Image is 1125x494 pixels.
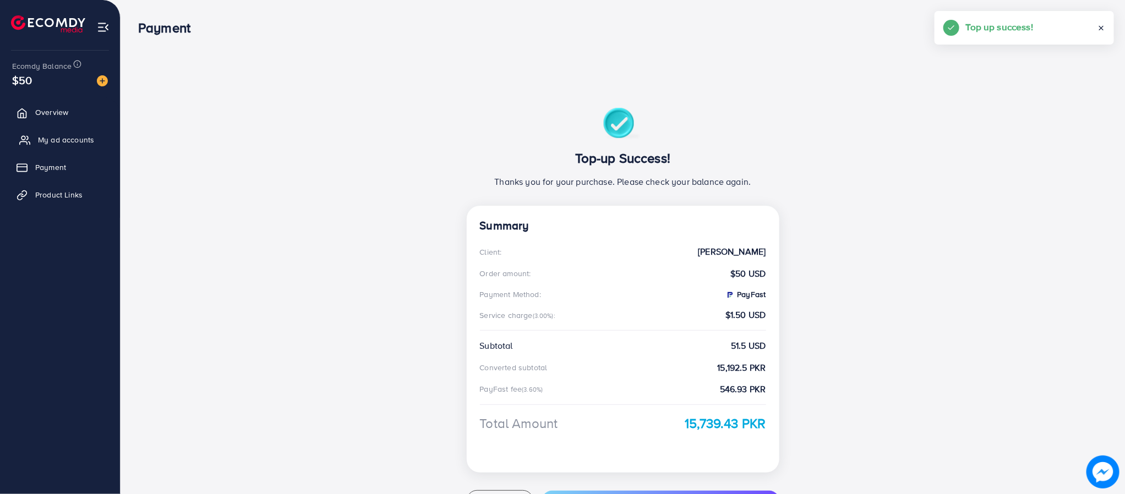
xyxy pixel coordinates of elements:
div: Payment Method: [480,289,541,300]
strong: $1.50 USD [725,309,766,321]
a: Payment [8,156,112,178]
strong: 51.5 USD [731,339,766,352]
span: Payment [35,162,66,173]
h3: Payment [138,20,199,36]
strong: $50 USD [730,267,766,280]
div: Converted subtotal [480,362,548,373]
strong: 15,192.5 PKR [718,361,766,374]
img: image [1086,455,1119,488]
a: Product Links [8,184,112,206]
strong: PayFast [725,289,766,300]
div: Total Amount [480,414,558,433]
span: Overview [35,107,68,118]
span: Product Links [35,189,83,200]
div: PayFast fee [480,383,547,394]
span: My ad accounts [38,134,94,145]
img: logo [11,15,85,32]
strong: 15,739.43 PKR [685,414,766,433]
span: Ecomdy Balance [12,61,72,72]
h3: Top-up Success! [480,150,766,166]
p: Thanks you for your purchase. Please check your balance again. [480,175,766,188]
div: Service charge [480,310,559,321]
h4: Summary [480,219,766,233]
img: image [97,75,108,86]
img: menu [97,21,110,34]
h5: Top up success! [966,20,1033,34]
strong: 546.93 PKR [720,383,766,396]
div: Client: [480,246,502,257]
a: My ad accounts [8,129,112,151]
a: Overview [8,101,112,123]
img: success [603,108,642,141]
div: Subtotal [480,339,513,352]
img: PayFast [725,290,734,299]
div: Order amount: [480,268,531,279]
span: $50 [12,72,32,88]
small: (3.60%) [522,385,543,394]
small: (3.00%): [533,311,555,320]
strong: [PERSON_NAME] [698,245,766,258]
